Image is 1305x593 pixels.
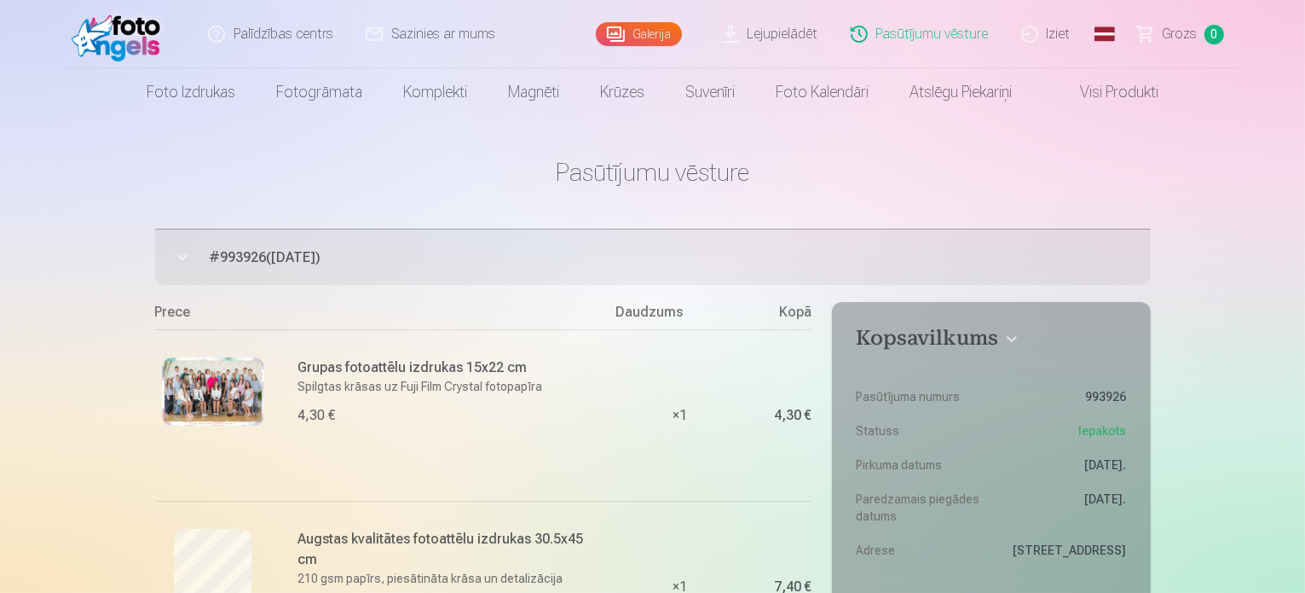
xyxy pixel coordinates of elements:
div: 4,30 € [774,410,811,421]
button: Kopsavilkums [856,326,1126,357]
dt: Adrese [856,542,983,559]
a: Suvenīri [665,68,755,116]
h6: Grupas fotoattēlu izdrukas 15x22 cm [298,358,606,378]
a: Komplekti [383,68,488,116]
a: Magnēti [488,68,580,116]
dt: Pasūtījuma numurs [856,388,983,405]
a: Foto kalendāri [755,68,889,116]
a: Foto izdrukas [126,68,256,116]
h1: Pasūtījumu vēsture [155,157,1151,188]
img: /fa1 [72,7,170,61]
div: 4,30 € [298,405,336,426]
button: #993926([DATE]) [155,229,1151,285]
div: 7,40 € [774,582,811,592]
dd: [STREET_ADDRESS] [1000,542,1127,559]
a: Visi produkti [1032,68,1179,116]
a: Galerija [596,22,682,46]
dt: Paredzamais piegādes datums [856,491,983,525]
dd: [DATE]. [1000,491,1127,525]
dd: [DATE]. [1000,456,1127,474]
p: 210 gsm papīrs, piesātināta krāsa un detalizācija [298,570,606,587]
dt: Statuss [856,422,983,439]
a: Fotogrāmata [256,68,383,116]
h6: Augstas kvalitātes fotoattēlu izdrukas 30.5x45 cm [298,529,606,570]
a: Krūzes [580,68,665,116]
div: Kopā [743,302,811,329]
dt: Pirkuma datums [856,456,983,474]
dd: 993926 [1000,388,1127,405]
span: 0 [1204,25,1224,44]
div: Daudzums [615,302,743,329]
a: Atslēgu piekariņi [889,68,1032,116]
p: Spilgtas krāsas uz Fuji Film Crystal fotopapīra [298,378,606,395]
span: Grozs [1163,24,1198,44]
div: Prece [155,302,616,329]
span: # 993926 ( [DATE] ) [210,247,1151,268]
span: Iepakots [1079,422,1127,439]
div: × 1 [615,329,743,501]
